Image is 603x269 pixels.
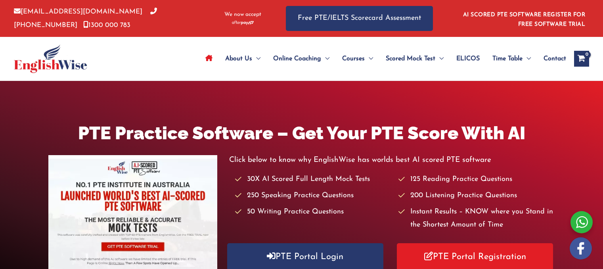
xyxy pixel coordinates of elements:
[435,45,444,73] span: Menu Toggle
[83,22,130,29] a: 1300 000 783
[14,8,142,15] a: [EMAIL_ADDRESS][DOMAIN_NAME]
[252,45,260,73] span: Menu Toggle
[224,11,261,19] span: We now accept
[286,6,433,31] a: Free PTE/IELTS Scorecard Assessment
[398,173,555,186] li: 125 Reading Practice Questions
[398,189,555,202] li: 200 Listening Practice Questions
[225,45,252,73] span: About Us
[544,45,566,73] span: Contact
[273,45,321,73] span: Online Coaching
[219,45,267,73] a: About UsMenu Toggle
[336,45,379,73] a: CoursesMenu Toggle
[321,45,329,73] span: Menu Toggle
[456,45,480,73] span: ELICOS
[48,121,555,146] h1: PTE Practice Software – Get Your PTE Score With AI
[235,173,391,186] li: 30X AI Scored Full Length Mock Tests
[229,154,555,167] p: Click below to know why EnglishWise has worlds best AI scored PTE software
[267,45,336,73] a: Online CoachingMenu Toggle
[523,45,531,73] span: Menu Toggle
[398,206,555,232] li: Instant Results – KNOW where you Stand in the Shortest Amount of Time
[570,237,592,259] img: white-facebook.png
[386,45,435,73] span: Scored Mock Test
[232,21,254,25] img: Afterpay-Logo
[235,206,391,219] li: 50 Writing Practice Questions
[199,45,566,73] nav: Site Navigation: Main Menu
[574,51,589,67] a: View Shopping Cart, empty
[379,45,450,73] a: Scored Mock TestMenu Toggle
[492,45,523,73] span: Time Table
[14,44,87,73] img: cropped-ew-logo
[537,45,566,73] a: Contact
[342,45,365,73] span: Courses
[14,8,157,28] a: [PHONE_NUMBER]
[463,12,586,27] a: AI SCORED PTE SOFTWARE REGISTER FOR FREE SOFTWARE TRIAL
[450,45,486,73] a: ELICOS
[458,6,589,31] aside: Header Widget 1
[486,45,537,73] a: Time TableMenu Toggle
[235,189,391,202] li: 250 Speaking Practice Questions
[365,45,373,73] span: Menu Toggle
